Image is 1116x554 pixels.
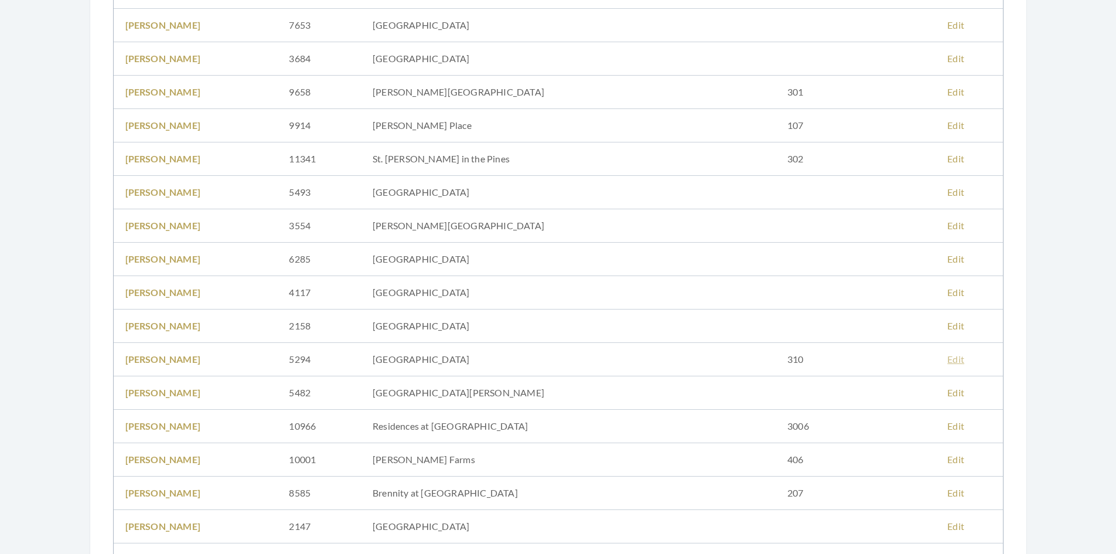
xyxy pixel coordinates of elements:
[947,19,964,30] a: Edit
[361,9,776,42] td: [GEOGRAPHIC_DATA]
[277,9,361,42] td: 7653
[947,521,964,532] a: Edit
[125,354,201,365] a: [PERSON_NAME]
[125,487,201,498] a: [PERSON_NAME]
[125,521,201,532] a: [PERSON_NAME]
[776,76,936,109] td: 301
[125,53,201,64] a: [PERSON_NAME]
[361,310,776,343] td: [GEOGRAPHIC_DATA]
[361,477,776,510] td: Brennity at [GEOGRAPHIC_DATA]
[947,454,964,465] a: Edit
[361,410,776,443] td: Residences at [GEOGRAPHIC_DATA]
[277,343,361,376] td: 5294
[776,410,936,443] td: 3006
[125,120,201,131] a: [PERSON_NAME]
[776,109,936,142] td: 107
[947,53,964,64] a: Edit
[776,142,936,176] td: 302
[277,76,361,109] td: 9658
[277,243,361,276] td: 6285
[361,276,776,310] td: [GEOGRAPHIC_DATA]
[277,477,361,510] td: 8585
[361,443,776,477] td: [PERSON_NAME] Farms
[125,253,201,264] a: [PERSON_NAME]
[361,510,776,543] td: [GEOGRAPHIC_DATA]
[277,410,361,443] td: 10966
[361,343,776,376] td: [GEOGRAPHIC_DATA]
[277,310,361,343] td: 2158
[361,142,776,176] td: St. [PERSON_NAME] in the Pines
[947,354,964,365] a: Edit
[277,176,361,209] td: 5493
[361,243,776,276] td: [GEOGRAPHIC_DATA]
[125,420,201,431] a: [PERSON_NAME]
[277,376,361,410] td: 5482
[361,376,776,410] td: [GEOGRAPHIC_DATA][PERSON_NAME]
[277,109,361,142] td: 9914
[125,287,201,298] a: [PERSON_NAME]
[277,510,361,543] td: 2147
[947,320,964,331] a: Edit
[361,109,776,142] td: [PERSON_NAME] Place
[277,443,361,477] td: 10001
[776,477,936,510] td: 207
[125,19,201,30] a: [PERSON_NAME]
[125,454,201,465] a: [PERSON_NAME]
[361,42,776,76] td: [GEOGRAPHIC_DATA]
[947,420,964,431] a: Edit
[125,320,201,331] a: [PERSON_NAME]
[776,443,936,477] td: 406
[277,209,361,243] td: 3554
[277,276,361,310] td: 4117
[947,86,964,97] a: Edit
[776,343,936,376] td: 310
[125,86,201,97] a: [PERSON_NAME]
[947,220,964,231] a: Edit
[125,153,201,164] a: [PERSON_NAME]
[947,253,964,264] a: Edit
[125,186,201,198] a: [PERSON_NAME]
[947,387,964,398] a: Edit
[125,387,201,398] a: [PERSON_NAME]
[125,220,201,231] a: [PERSON_NAME]
[947,186,964,198] a: Edit
[277,142,361,176] td: 11341
[947,120,964,131] a: Edit
[947,153,964,164] a: Edit
[361,209,776,243] td: [PERSON_NAME][GEOGRAPHIC_DATA]
[947,487,964,498] a: Edit
[947,287,964,298] a: Edit
[277,42,361,76] td: 3684
[361,176,776,209] td: [GEOGRAPHIC_DATA]
[361,76,776,109] td: [PERSON_NAME][GEOGRAPHIC_DATA]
